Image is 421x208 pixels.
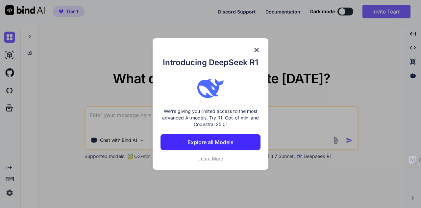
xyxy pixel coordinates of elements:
img: bind logo [197,75,224,101]
h1: Introducing DeepSeek R1 [161,57,260,68]
img: close [253,46,260,54]
p: We're giving you limited access to the most advanced AI models. Try R1, Gpt-o1 mini and Codestral... [161,108,260,128]
p: Explore all Models [187,138,234,146]
button: Explore all Models [161,134,260,150]
span: Learn More [198,156,223,161]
